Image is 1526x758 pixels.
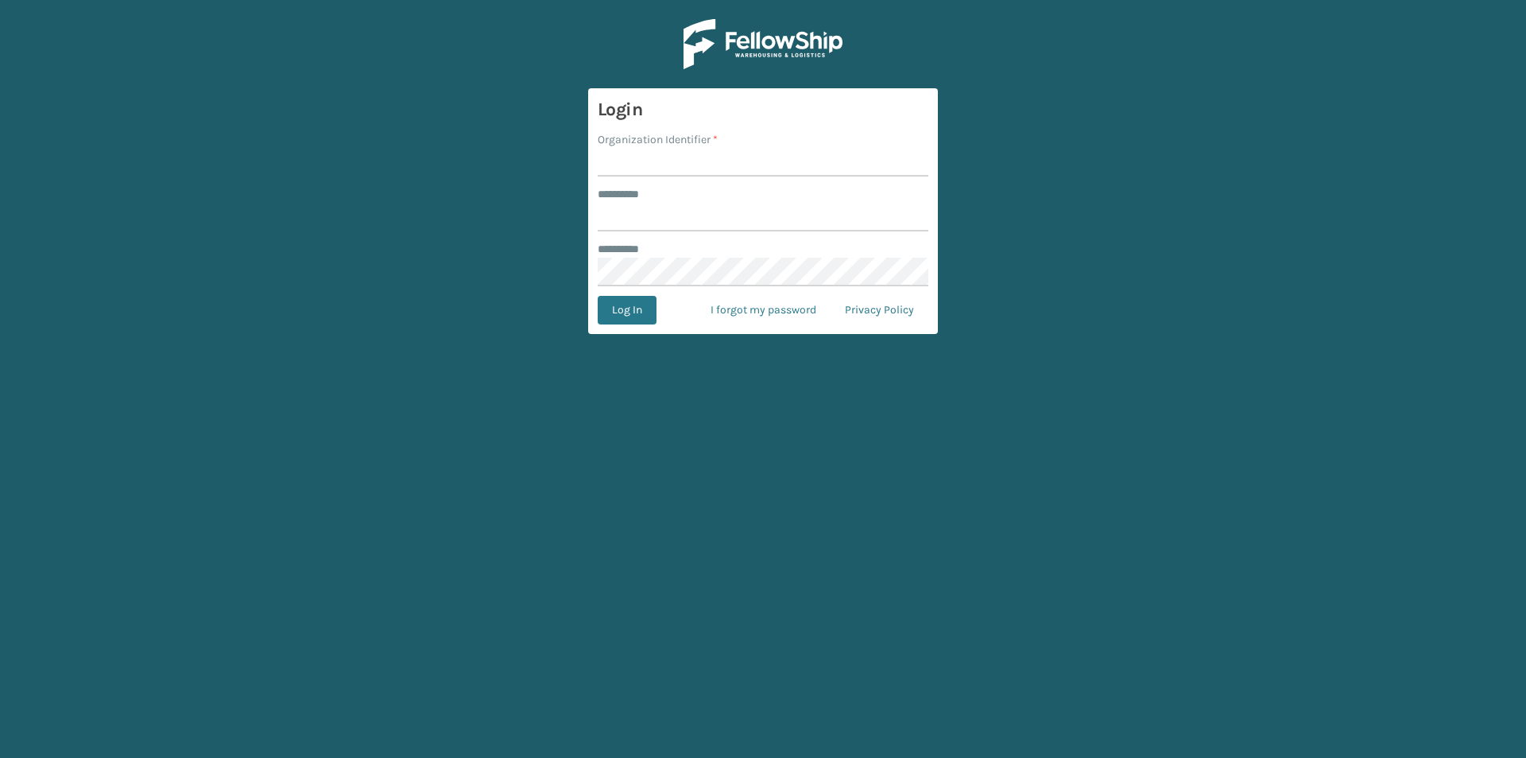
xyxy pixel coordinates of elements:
img: Logo [684,19,842,69]
a: Privacy Policy [831,296,928,325]
h3: Login [598,98,928,122]
label: Organization Identifier [598,131,718,148]
a: I forgot my password [696,296,831,325]
button: Log In [598,296,656,325]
